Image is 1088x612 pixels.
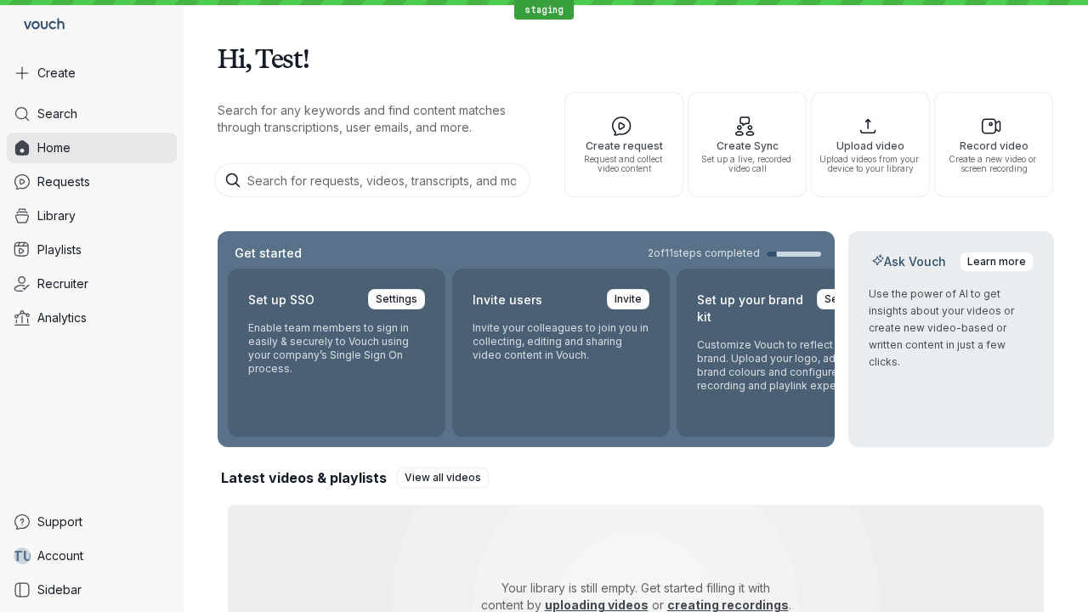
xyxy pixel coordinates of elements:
[7,99,177,129] a: Search
[942,155,1045,173] span: Create a new video or screen recording
[819,140,922,151] span: Upload video
[811,92,930,197] button: Upload videoUpload videos from your device to your library
[221,468,387,487] h2: Latest videos & playlists
[648,246,760,260] span: 2 of 11 steps completed
[819,155,922,173] span: Upload videos from your device to your library
[37,139,71,156] span: Home
[376,291,417,308] span: Settings
[23,547,32,564] span: U
[695,140,799,151] span: Create Sync
[248,289,314,311] h2: Set up SSO
[967,253,1026,270] span: Learn more
[218,34,1054,82] h1: Hi, Test!
[37,207,76,224] span: Library
[869,253,949,270] h2: Ask Vouch
[37,275,88,292] span: Recruiter
[688,92,807,197] button: Create SyncSet up a live, recorded video call
[231,245,305,262] h2: Get started
[934,92,1053,197] button: Record videoCreate a new video or screen recording
[607,289,649,309] a: Invite
[397,467,489,488] a: View all videos
[960,252,1034,272] a: Learn more
[368,289,425,309] a: Settings
[37,241,82,258] span: Playlists
[7,58,177,88] button: Create
[869,286,1034,371] p: Use the power of AI to get insights about your videos or create new video-based or written conten...
[7,269,177,299] a: Recruiter
[695,155,799,173] span: Set up a live, recorded video call
[572,155,676,173] span: Request and collect video content
[7,575,177,605] a: Sidebar
[218,102,534,136] p: Search for any keywords and find content matches through transcriptions, user emails, and more.
[697,338,874,393] p: Customize Vouch to reflect your brand. Upload your logo, adjust brand colours and configure the r...
[405,469,481,486] span: View all videos
[473,289,542,311] h2: Invite users
[37,173,90,190] span: Requests
[13,547,23,564] span: T
[824,291,866,308] span: Settings
[37,581,82,598] span: Sidebar
[667,598,789,612] a: creating recordings
[214,163,530,197] input: Search for requests, videos, transcripts, and more...
[697,289,807,328] h2: Set up your brand kit
[37,105,77,122] span: Search
[7,133,177,163] a: Home
[37,65,76,82] span: Create
[648,246,821,260] a: 2of11steps completed
[572,140,676,151] span: Create request
[37,547,83,564] span: Account
[564,92,683,197] button: Create requestRequest and collect video content
[473,321,649,362] p: Invite your colleagues to join you in collecting, editing and sharing video content in Vouch.
[248,321,425,376] p: Enable team members to sign in easily & securely to Vouch using your company’s Single Sign On pro...
[7,235,177,265] a: Playlists
[37,309,87,326] span: Analytics
[7,7,71,44] a: Go to homepage
[7,507,177,537] a: Support
[7,541,177,571] a: TUAccount
[7,201,177,231] a: Library
[7,167,177,197] a: Requests
[942,140,1045,151] span: Record video
[817,289,874,309] a: Settings
[615,291,642,308] span: Invite
[37,513,82,530] span: Support
[545,598,649,612] a: uploading videos
[7,303,177,333] a: Analytics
